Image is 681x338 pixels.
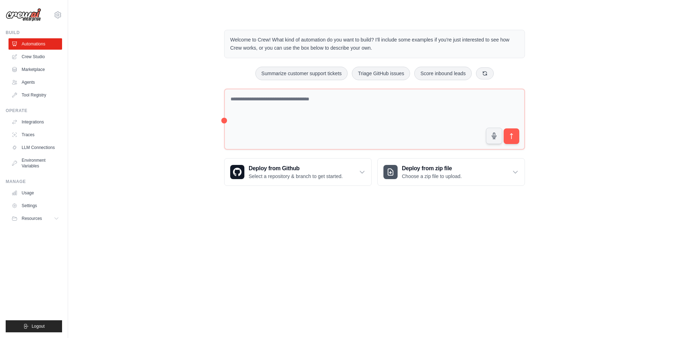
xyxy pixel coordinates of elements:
[402,164,462,173] h3: Deploy from zip file
[6,320,62,332] button: Logout
[9,155,62,172] a: Environment Variables
[9,64,62,75] a: Marketplace
[6,108,62,113] div: Operate
[414,67,472,80] button: Score inbound leads
[9,51,62,62] a: Crew Studio
[9,142,62,153] a: LLM Connections
[249,173,343,180] p: Select a repository & branch to get started.
[352,67,410,80] button: Triage GitHub issues
[249,164,343,173] h3: Deploy from Github
[402,173,462,180] p: Choose a zip file to upload.
[32,323,45,329] span: Logout
[255,67,348,80] button: Summarize customer support tickets
[9,129,62,140] a: Traces
[6,30,62,35] div: Build
[230,36,519,52] p: Welcome to Crew! What kind of automation do you want to build? I'll include some examples if you'...
[9,77,62,88] a: Agents
[6,179,62,184] div: Manage
[9,38,62,50] a: Automations
[22,216,42,221] span: Resources
[6,8,41,22] img: Logo
[9,200,62,211] a: Settings
[9,213,62,224] button: Resources
[9,116,62,128] a: Integrations
[9,187,62,199] a: Usage
[9,89,62,101] a: Tool Registry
